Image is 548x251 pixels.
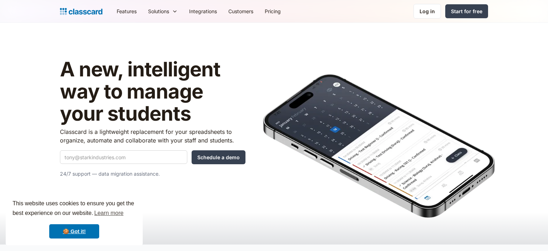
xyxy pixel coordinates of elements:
div: Log in [420,7,435,15]
a: Integrations [183,3,223,19]
a: Pricing [259,3,286,19]
a: dismiss cookie message [49,224,99,239]
a: learn more about cookies [93,208,125,219]
div: Solutions [142,3,183,19]
div: cookieconsent [6,192,143,245]
input: tony@starkindustries.com [60,150,187,164]
p: Classcard is a lightweight replacement for your spreadsheets to organize, automate and collaborat... [60,127,245,145]
a: Features [111,3,142,19]
div: Start for free [451,7,482,15]
a: Logo [60,6,102,16]
a: Customers [223,3,259,19]
p: 24/7 support — data migration assistance. [60,170,245,178]
form: Quick Demo Form [60,150,245,164]
a: Start for free [445,4,488,18]
div: Solutions [148,7,169,15]
a: Log in [413,4,441,19]
input: Schedule a demo [192,150,245,164]
h1: A new, intelligent way to manage your students [60,59,245,125]
span: This website uses cookies to ensure you get the best experience on our website. [12,199,136,219]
